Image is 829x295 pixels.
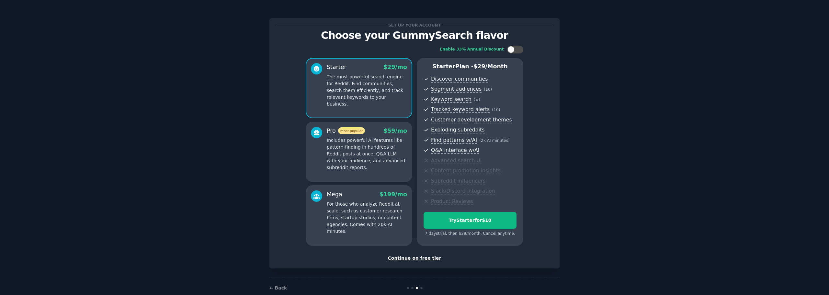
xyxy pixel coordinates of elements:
[492,108,500,112] span: ( 10 )
[431,167,501,174] span: Content promotion insights
[431,157,482,164] span: Advanced search UI
[431,86,482,93] span: Segment audiences
[431,117,512,123] span: Customer development themes
[327,201,407,235] p: For those who analyze Reddit at scale, such as customer research firms, startup studios, or conte...
[383,64,407,70] span: $ 29 /mo
[479,138,510,143] span: ( 2k AI minutes )
[424,231,517,237] div: 7 days trial, then $ 29 /month . Cancel anytime.
[387,22,442,28] span: Set up your account
[276,255,553,262] div: Continue on free tier
[440,47,504,52] div: Enable 33% Annual Discount
[338,127,365,134] span: most popular
[431,106,490,113] span: Tracked keyword alerts
[327,137,407,171] p: Includes powerful AI features like pattern-finding in hundreds of Reddit posts at once, Q&A LLM w...
[431,127,484,133] span: Exploding subreddits
[431,178,485,185] span: Subreddit influencers
[474,97,480,102] span: ( ∞ )
[431,147,479,154] span: Q&A interface w/AI
[431,198,473,205] span: Product Reviews
[431,137,477,144] span: Find patterns w/AI
[327,63,346,71] div: Starter
[431,76,488,83] span: Discover communities
[380,191,407,198] span: $ 199 /mo
[276,30,553,41] p: Choose your GummySearch flavor
[431,96,471,103] span: Keyword search
[327,190,342,199] div: Mega
[327,127,365,135] div: Pro
[424,212,517,229] button: TryStarterfor$10
[424,217,516,224] div: Try Starter for $10
[484,87,492,92] span: ( 10 )
[327,74,407,108] p: The most powerful search engine for Reddit. Find communities, search them efficiently, and track ...
[431,188,495,195] span: Slack/Discord integration
[383,128,407,134] span: $ 59 /mo
[473,63,508,70] span: $ 29 /month
[269,285,287,290] a: ← Back
[424,62,517,71] p: Starter Plan -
